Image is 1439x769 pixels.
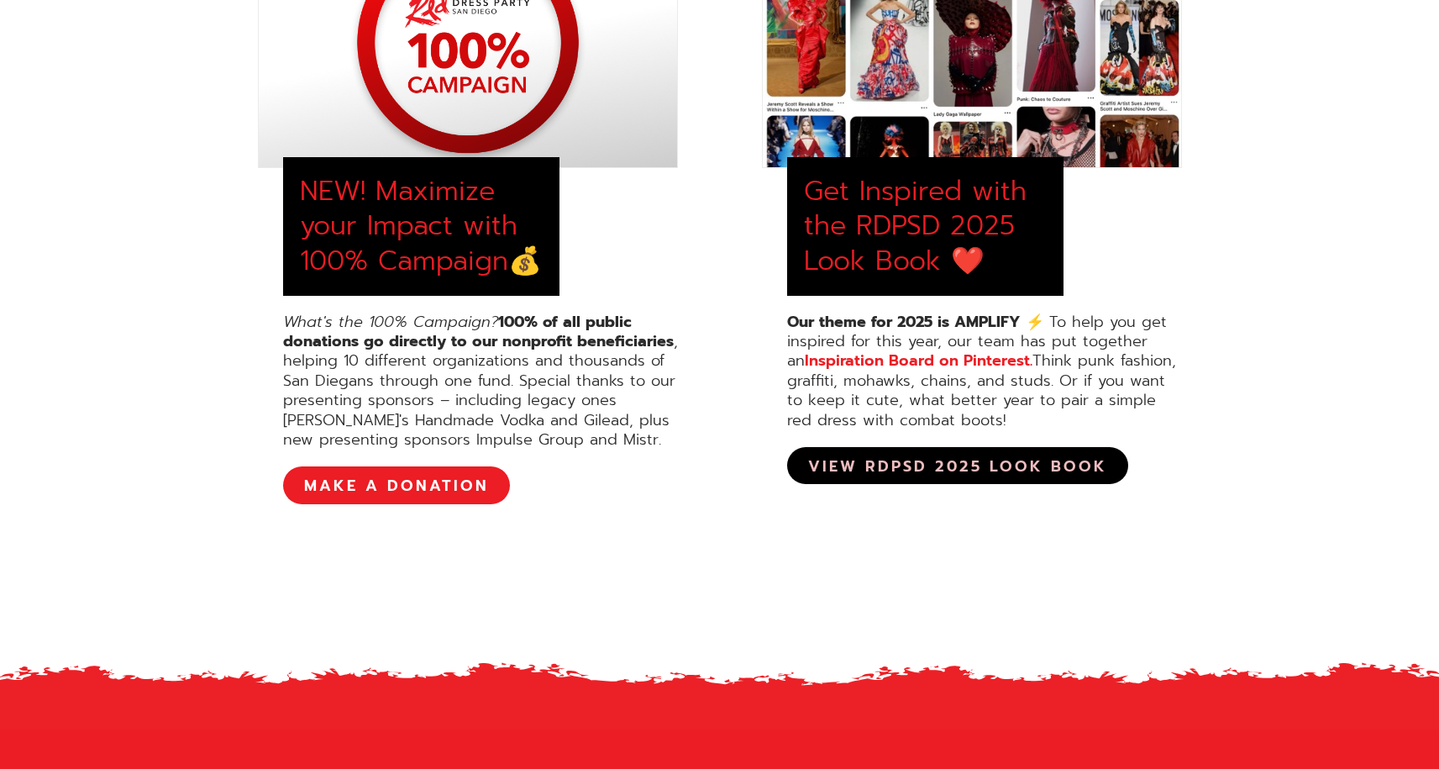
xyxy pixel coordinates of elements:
[283,466,510,503] a: MAKE A DONATION
[805,349,1032,372] a: Inspiration Board on Pinterest.
[787,447,1128,484] a: View RDPSD 2025 Look Book
[804,174,1047,279] div: Get Inspired with the RDPSD 2025 Look Book ❤️
[300,174,543,279] div: NEW! Maximize your Impact with 100% Campaign💰
[283,310,674,353] strong: 100% of all public donations go directly to our nonprofit beneficiaries
[787,313,1182,430] div: To help you get inspired for this year, our team has put together an Think punk fashion, graffiti...
[787,310,1044,334] strong: Our theme for 2025 is AMPLIFY ⚡️
[283,310,498,334] em: What's the 100% Campaign?
[283,313,678,450] div: , helping 10 different organizations and thousands of San Diegans through one fund. Special thank...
